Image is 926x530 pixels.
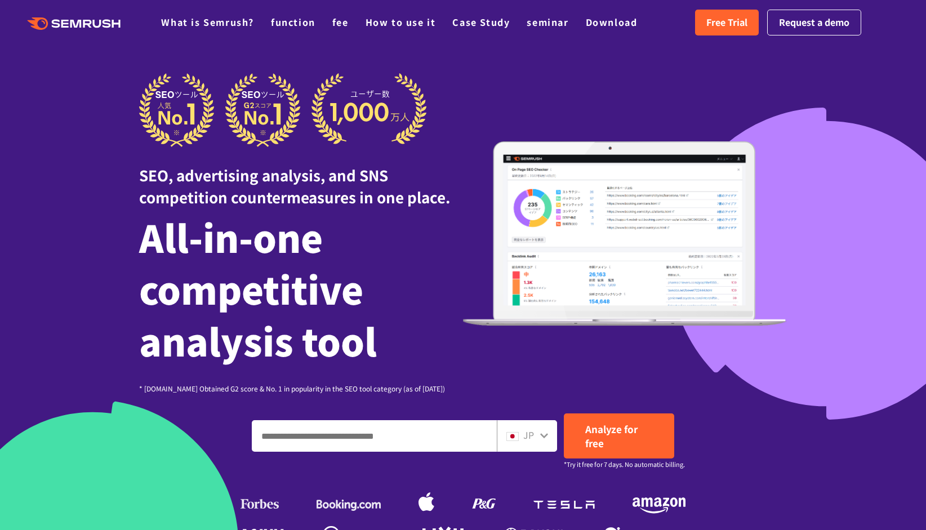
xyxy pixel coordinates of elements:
a: Analyze for free [564,413,674,458]
small: *Try it free for 7 days. No automatic billing. [564,459,685,470]
a: Request a demo [767,10,861,35]
span: Request a demo [779,15,849,30]
a: function [271,15,315,29]
a: Free Trial [695,10,759,35]
span: JP [523,428,534,442]
div: SEO, advertising analysis, and SNS competition countermeasures in one place. [139,147,463,208]
a: fee [332,15,349,29]
a: seminar [527,15,568,29]
span: Analyze for free [585,422,638,450]
a: How to use it [366,15,436,29]
input: Enter your domain, keyword or URL [252,421,496,451]
div: * [DOMAIN_NAME] Obtained G2 score & No. 1 in popularity in the SEO tool category (as of [DATE]) [139,383,463,394]
a: What is Semrush? [161,15,254,29]
span: Free Trial [706,15,747,30]
h1: All-in-one competitive analysis tool [139,211,463,366]
a: Case Study [452,15,510,29]
a: Download [586,15,638,29]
